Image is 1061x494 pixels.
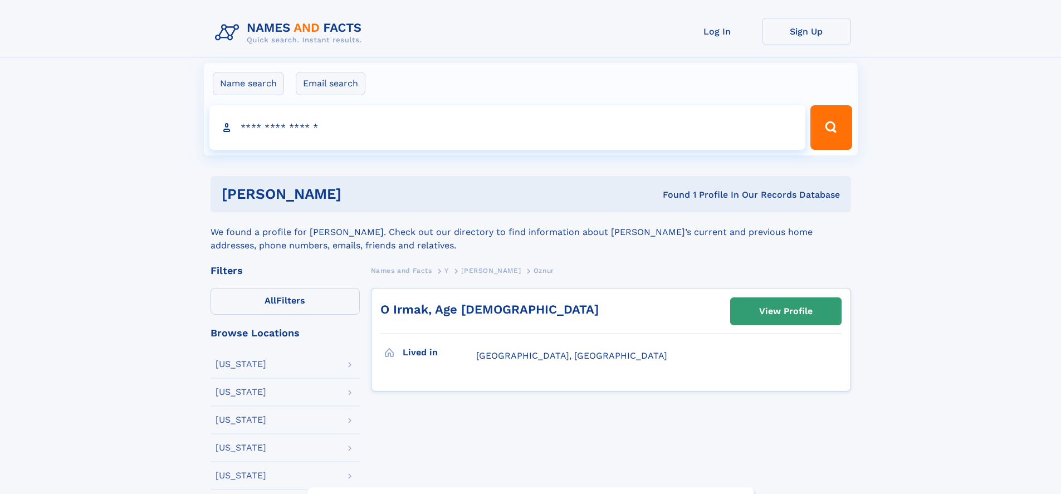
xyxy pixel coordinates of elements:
[759,299,813,324] div: View Profile
[762,18,851,45] a: Sign Up
[403,343,476,362] h3: Lived in
[216,388,266,397] div: [US_STATE]
[461,267,521,275] span: [PERSON_NAME]
[296,72,365,95] label: Email search
[216,360,266,369] div: [US_STATE]
[444,263,449,277] a: Y
[216,415,266,424] div: [US_STATE]
[534,267,554,275] span: Oznur
[371,263,432,277] a: Names and Facts
[444,267,449,275] span: Y
[461,263,521,277] a: [PERSON_NAME]
[216,471,266,480] div: [US_STATE]
[810,105,852,150] button: Search Button
[502,189,840,201] div: Found 1 Profile In Our Records Database
[222,187,502,201] h1: [PERSON_NAME]
[211,328,360,338] div: Browse Locations
[211,18,371,48] img: Logo Names and Facts
[476,350,667,361] span: [GEOGRAPHIC_DATA], [GEOGRAPHIC_DATA]
[380,302,599,316] a: O Irmak, Age [DEMOGRAPHIC_DATA]
[211,266,360,276] div: Filters
[211,288,360,315] label: Filters
[209,105,806,150] input: search input
[673,18,762,45] a: Log In
[213,72,284,95] label: Name search
[211,212,851,252] div: We found a profile for [PERSON_NAME]. Check out our directory to find information about [PERSON_N...
[731,298,841,325] a: View Profile
[265,295,276,306] span: All
[216,443,266,452] div: [US_STATE]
